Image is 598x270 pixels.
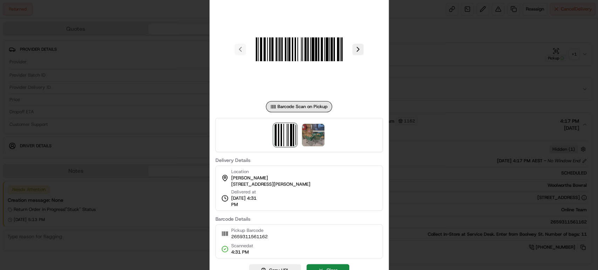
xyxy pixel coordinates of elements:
[274,124,296,146] img: barcode_scan_on_pickup image
[302,124,324,146] img: photo_proof_of_delivery image
[215,216,383,221] label: Barcode Details
[231,181,310,187] span: [STREET_ADDRESS][PERSON_NAME]
[231,195,263,208] span: [DATE] 4:31 PM
[215,158,383,163] label: Delivery Details
[231,227,267,234] span: Pickup Barcode
[231,234,267,240] span: 2659311561162
[231,169,248,175] span: Location
[231,189,263,195] span: Delivered at
[266,101,332,112] div: Barcode Scan on Pickup
[231,249,253,255] span: 4:31 PM
[231,243,253,249] span: Scanned at
[231,175,268,181] span: [PERSON_NAME]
